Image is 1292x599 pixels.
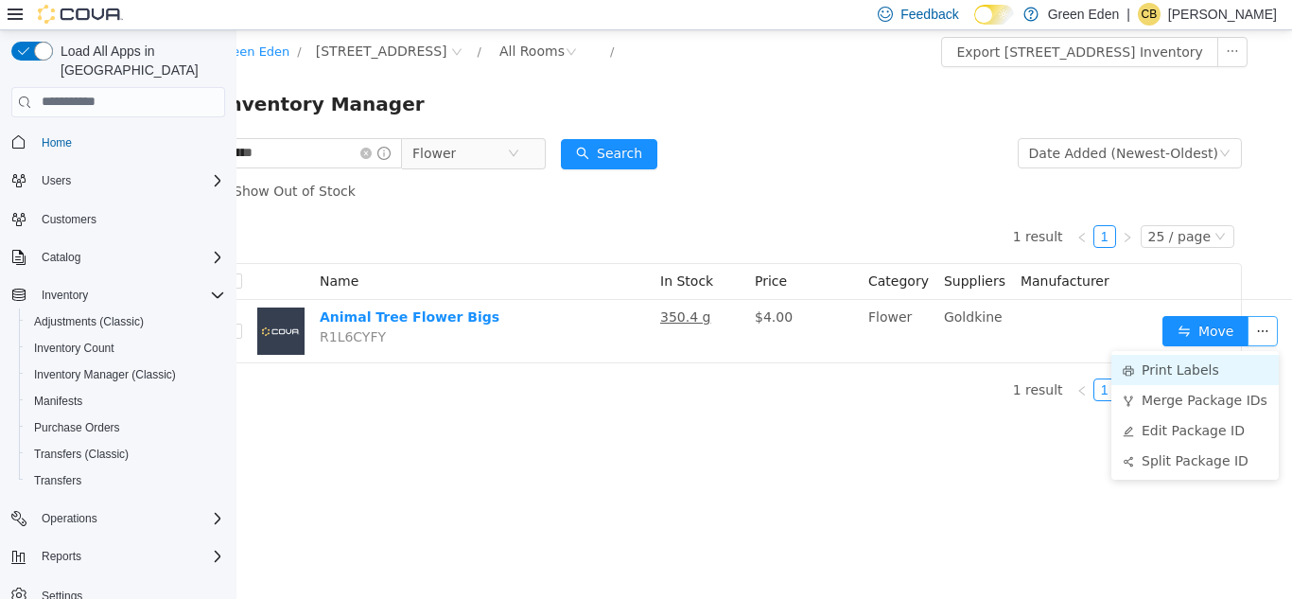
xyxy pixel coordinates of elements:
a: 1 [858,196,879,217]
button: Adjustments (Classic) [19,308,233,335]
i: icon: info-circle [141,116,154,130]
input: Dark Mode [974,5,1014,25]
span: Transfers [34,473,81,488]
p: [PERSON_NAME] [1168,3,1277,26]
li: 1 [857,348,880,371]
div: Christa Bumpous [1138,3,1161,26]
img: Animal Tree Flower Bigs placeholder [21,277,68,325]
span: Reports [34,545,225,568]
a: Manifests [26,390,90,413]
i: icon: edit [886,396,898,407]
span: Customers [34,207,225,231]
li: 1 result [777,195,827,218]
span: 7215 South Westnedge [79,10,211,31]
i: icon: fork [886,365,898,377]
p: | [1126,3,1130,26]
button: Purchase Orders [19,414,233,441]
div: 25 / page [912,196,974,217]
span: Suppliers [707,243,769,258]
span: Customers [42,212,96,227]
span: Inventory Manager (Classic) [26,363,225,386]
button: Catalog [34,246,88,269]
span: R1L6CYFY [83,299,149,314]
a: Purchase Orders [26,416,128,439]
button: Inventory [4,282,233,308]
span: Dark Mode [974,25,975,26]
span: Manufacturer [784,243,873,258]
span: Purchase Orders [26,416,225,439]
div: All Rooms [263,7,328,35]
button: Transfers (Classic) [19,441,233,467]
button: Reports [4,543,233,570]
span: Name [83,243,122,258]
li: 1 [857,195,880,218]
span: Price [518,243,550,258]
span: Users [42,173,71,188]
button: Transfers [19,467,233,494]
li: Next Page [880,195,902,218]
a: Animal Tree Flower Bigs [83,279,263,294]
a: 1 [858,349,879,370]
button: Customers [4,205,233,233]
a: Transfers [26,469,89,492]
span: CB [1142,3,1158,26]
li: 1 result [777,348,827,371]
button: Inventory [34,284,96,307]
span: Operations [34,507,225,530]
span: Transfers (Classic) [34,447,129,462]
span: Reports [42,549,81,564]
button: Reports [34,545,89,568]
a: Customers [34,208,104,231]
a: Inventory Manager (Classic) [26,363,183,386]
button: icon: searchSearch [324,109,421,139]
span: Category [632,243,692,258]
button: Home [4,129,233,156]
i: icon: down [983,117,994,131]
button: Inventory Manager (Classic) [19,361,233,388]
span: Load All Apps in [GEOGRAPHIC_DATA] [53,42,225,79]
span: Transfers (Classic) [26,443,225,466]
button: Catalog [4,244,233,271]
a: Inventory Count [26,337,122,360]
span: Inventory [34,284,225,307]
span: Flower [176,109,219,137]
span: Catalog [34,246,225,269]
span: Goldkine [707,279,766,294]
td: Flower [624,270,700,332]
button: icon: ellipsis [981,7,1011,37]
span: / [241,14,245,28]
span: Purchase Orders [34,420,120,435]
span: Inventory Manager (Classic) [34,367,176,382]
span: Catalog [42,250,80,265]
i: icon: left [840,355,851,366]
button: Operations [4,505,233,532]
button: icon: ellipsis [1011,286,1041,316]
li: Print Labels [875,325,1042,355]
button: Operations [34,507,105,530]
button: Users [34,169,79,192]
span: / [61,14,64,28]
p: Green Eden [1048,3,1120,26]
button: Manifests [19,388,233,414]
span: Manifests [34,394,82,409]
button: Users [4,167,233,194]
span: In Stock [424,243,477,258]
i: icon: printer [886,335,898,346]
span: Adjustments (Classic) [26,310,225,333]
i: icon: right [885,202,897,213]
span: Operations [42,511,97,526]
div: Date Added (Newest-Oldest) [793,109,982,137]
li: Merge Package IDs [875,355,1042,385]
span: Manifests [26,390,225,413]
li: Edit Package ID [875,385,1042,415]
span: / [374,14,377,28]
i: icon: share-alt [886,426,898,437]
button: icon: swapMove [926,286,1013,316]
span: Transfers [26,469,225,492]
button: Export [STREET_ADDRESS] Inventory [705,7,981,37]
u: 350.4 g [424,279,474,294]
span: Inventory Count [34,341,114,356]
span: Inventory [42,288,88,303]
i: icon: down [978,201,989,214]
a: Adjustments (Classic) [26,310,151,333]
